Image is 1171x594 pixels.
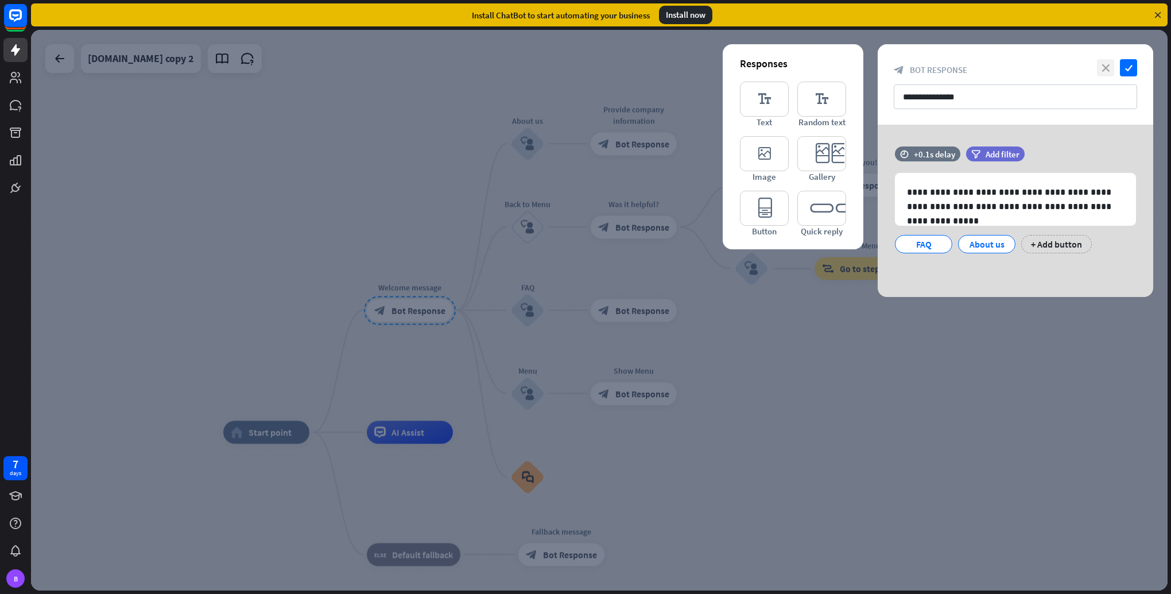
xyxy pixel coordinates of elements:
div: About us [968,236,1006,253]
div: B [6,569,25,588]
div: +0.1s delay [914,149,955,160]
div: + Add button [1021,235,1092,253]
i: block_bot_response [894,65,904,75]
span: Add filter [986,149,1019,160]
i: close [1097,59,1114,76]
button: Open LiveChat chat widget [9,5,44,39]
i: time [900,150,909,158]
a: 7 days [3,456,28,480]
div: 7 [13,459,18,469]
div: Install ChatBot to start automating your business [472,10,650,21]
div: days [10,469,21,477]
div: Install now [659,6,712,24]
i: filter [971,150,980,159]
i: check [1120,59,1137,76]
div: FAQ [905,236,943,253]
span: Bot Response [910,64,967,75]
